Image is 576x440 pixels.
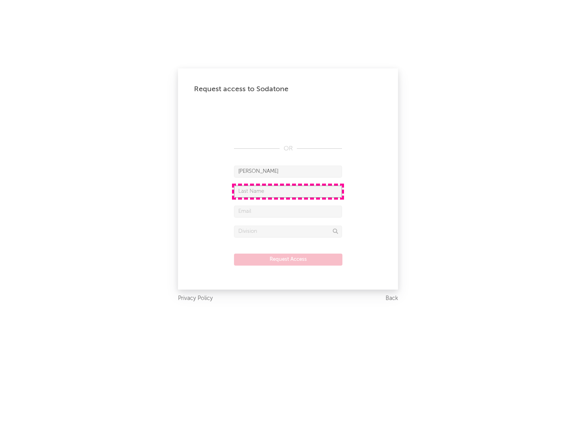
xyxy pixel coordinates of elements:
a: Privacy Policy [178,294,213,304]
div: OR [234,144,342,154]
div: Request access to Sodatone [194,84,382,94]
input: Division [234,226,342,238]
button: Request Access [234,254,342,266]
input: First Name [234,166,342,178]
input: Email [234,206,342,218]
a: Back [386,294,398,304]
input: Last Name [234,186,342,198]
